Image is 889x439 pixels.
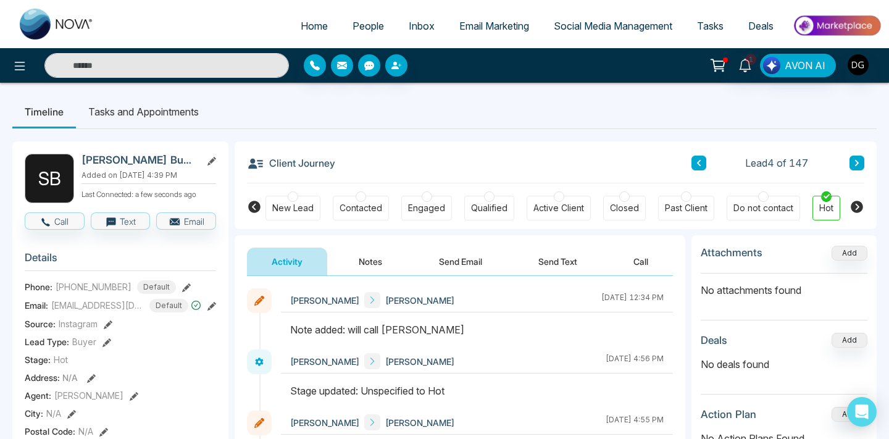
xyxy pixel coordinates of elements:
div: Open Intercom Messenger [847,397,877,427]
span: [PERSON_NAME] [290,355,359,368]
button: AVON AI [760,54,836,77]
span: Add [832,247,867,257]
span: [PERSON_NAME] [385,416,454,429]
h3: Details [25,251,216,270]
div: New Lead [272,202,314,214]
a: Email Marketing [447,14,541,38]
span: Deals [748,20,774,32]
button: Send Email [414,248,507,275]
span: Lead 4 of 147 [745,156,808,170]
p: Last Connected: a few seconds ago [81,186,216,200]
span: Default [149,299,188,312]
span: Lead Type: [25,335,69,348]
span: [PERSON_NAME] [290,294,359,307]
span: [PERSON_NAME] [54,389,123,402]
a: Tasks [685,14,736,38]
span: Address: [25,371,78,384]
span: Source: [25,317,56,330]
span: Buyer [72,335,96,348]
div: Do not contact [733,202,793,214]
div: Past Client [665,202,707,214]
div: [DATE] 4:55 PM [606,414,664,430]
span: [PERSON_NAME] [385,355,454,368]
img: User Avatar [848,54,869,75]
span: Postal Code : [25,425,75,438]
span: Phone: [25,280,52,293]
span: N/A [62,372,78,383]
span: Tasks [697,20,724,32]
div: Engaged [408,202,445,214]
span: People [353,20,384,32]
p: No deals found [701,357,867,372]
p: No attachments found [701,274,867,298]
a: Deals [736,14,786,38]
img: Nova CRM Logo [20,9,94,40]
span: 1 [745,54,756,65]
span: Agent: [25,389,51,402]
span: AVON AI [785,58,825,73]
a: People [340,14,396,38]
span: City : [25,407,43,420]
li: Timeline [12,95,76,128]
img: Lead Flow [763,57,780,74]
div: [DATE] 12:34 PM [601,292,664,308]
button: Send Text [514,248,602,275]
button: Call [25,212,85,230]
button: Add [832,333,867,348]
span: [PHONE_NUMBER] [56,280,131,293]
button: Add [832,407,867,422]
h3: Deals [701,334,727,346]
h2: [PERSON_NAME] Buyer [81,154,196,166]
button: Call [609,248,673,275]
div: Active Client [533,202,584,214]
span: [PERSON_NAME] [385,294,454,307]
span: Instagram [59,317,98,330]
span: [EMAIL_ADDRESS][DOMAIN_NAME] [51,299,144,312]
span: Inbox [409,20,435,32]
button: Email [156,212,216,230]
div: S B [25,154,74,203]
button: Notes [334,248,407,275]
span: Hot [54,353,68,366]
span: N/A [78,425,93,438]
div: Hot [819,202,833,214]
a: Inbox [396,14,447,38]
div: Closed [610,202,639,214]
span: Home [301,20,328,32]
div: [DATE] 4:56 PM [606,353,664,369]
a: Home [288,14,340,38]
button: Text [91,212,151,230]
li: Tasks and Appointments [76,95,211,128]
span: [PERSON_NAME] [290,416,359,429]
button: Activity [247,248,327,275]
h3: Attachments [701,246,762,259]
a: Social Media Management [541,14,685,38]
h3: Client Journey [247,154,335,172]
span: Email: [25,299,48,312]
span: Social Media Management [554,20,672,32]
span: Email Marketing [459,20,529,32]
span: N/A [46,407,61,420]
button: Add [832,246,867,261]
h3: Action Plan [701,408,756,420]
img: Market-place.gif [792,12,882,40]
span: Default [137,280,176,294]
div: Contacted [340,202,382,214]
span: Stage: [25,353,51,366]
a: 1 [730,54,760,75]
div: Qualified [471,202,507,214]
p: Added on [DATE] 4:39 PM [81,170,216,181]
